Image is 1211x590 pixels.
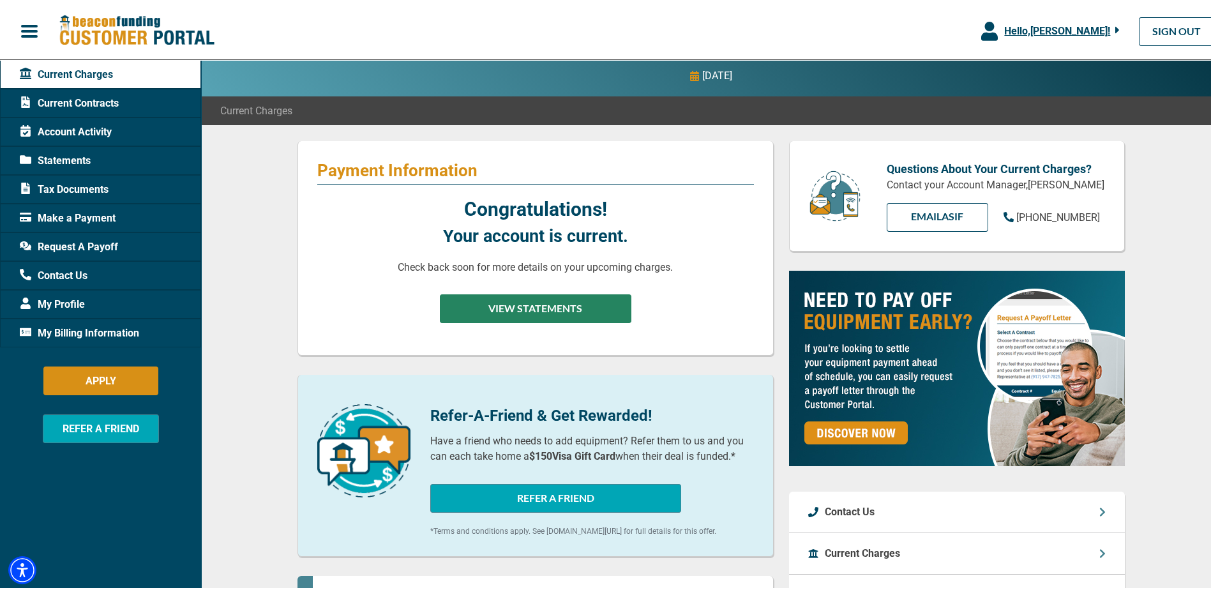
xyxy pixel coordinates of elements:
p: Contact Us [825,502,875,517]
img: Beacon Funding Customer Portal Logo [59,12,214,45]
span: Request A Payoff [20,237,118,252]
p: Check back soon for more details on your upcoming charges. [398,257,673,273]
span: Current Contracts [20,93,119,109]
img: refer-a-friend-icon.png [317,402,410,495]
p: Contact your Account Manager, [PERSON_NAME] [887,175,1105,190]
span: Hello, [PERSON_NAME] ! [1004,22,1110,34]
img: customer-service.png [806,167,864,220]
p: Questions About Your Current Charges? [887,158,1105,175]
p: *Terms and conditions apply. See [DOMAIN_NAME][URL] for full details for this offer. [430,523,754,534]
div: Accessibility Menu [8,554,36,582]
span: My Profile [20,294,85,310]
button: VIEW STATEMENTS [440,292,631,321]
span: Make a Payment [20,208,116,223]
p: Refer-A-Friend & Get Rewarded! [430,402,754,425]
span: Current Charges [20,64,113,80]
p: [DATE] [702,66,732,81]
p: Current Charges [825,543,900,559]
span: Statements [20,151,91,166]
p: Congratulations! [464,192,607,221]
img: payoff-ad-px.jpg [789,268,1125,464]
a: EMAILAsif [887,200,988,229]
p: Payment Information [317,158,754,178]
p: Have a friend who needs to add equipment? Refer them to us and you can each take home a when thei... [430,431,754,462]
span: [PHONE_NUMBER] [1016,209,1100,221]
p: Your account is current. [443,221,628,247]
span: Account Activity [20,122,112,137]
span: Current Charges [220,101,292,116]
button: REFER A FRIEND [430,481,681,510]
span: Contact Us [20,266,87,281]
button: APPLY [43,364,158,393]
b: $150 Visa Gift Card [529,448,615,460]
a: [PHONE_NUMBER] [1004,208,1100,223]
span: My Billing Information [20,323,139,338]
span: Tax Documents [20,179,109,195]
button: REFER A FRIEND [43,412,159,441]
